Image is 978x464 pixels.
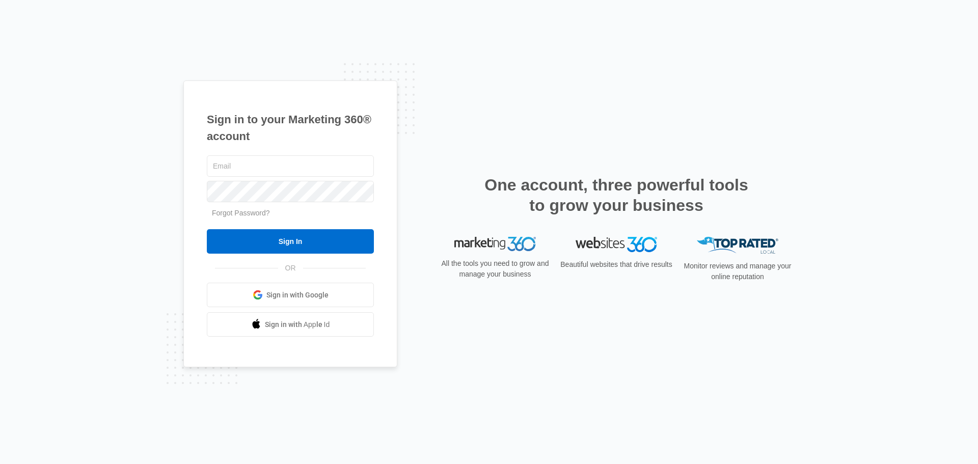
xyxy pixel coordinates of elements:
[207,312,374,337] a: Sign in with Apple Id
[454,237,536,251] img: Marketing 360
[207,283,374,307] a: Sign in with Google
[681,261,795,282] p: Monitor reviews and manage your online reputation
[266,290,329,301] span: Sign in with Google
[438,258,552,280] p: All the tools you need to grow and manage your business
[265,319,330,330] span: Sign in with Apple Id
[207,229,374,254] input: Sign In
[278,263,303,274] span: OR
[481,175,751,215] h2: One account, three powerful tools to grow your business
[212,209,270,217] a: Forgot Password?
[697,237,778,254] img: Top Rated Local
[576,237,657,252] img: Websites 360
[207,155,374,177] input: Email
[207,111,374,145] h1: Sign in to your Marketing 360® account
[559,259,673,270] p: Beautiful websites that drive results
